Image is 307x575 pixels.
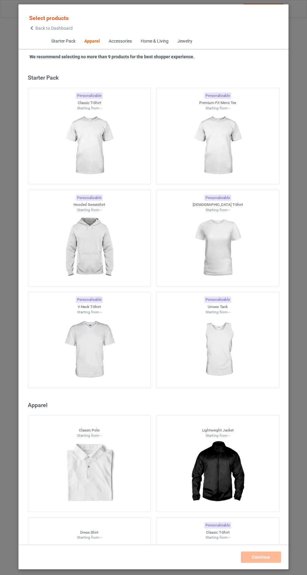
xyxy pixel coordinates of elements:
div: Starting from -- [157,207,279,213]
div: Starting from -- [28,535,151,540]
div: Personalizable [76,195,103,201]
div: Lightweight Jacket [157,428,279,433]
div: Dress Shirt [28,530,151,535]
div: Premium Fit Mens Tee [157,100,279,106]
div: Personalizable [76,92,103,99]
span: Starter Pack [47,34,80,49]
div: Starting from -- [28,106,151,111]
div: Starting from -- [28,433,151,438]
div: Apparel [28,401,282,409]
img: regular.jpg [190,111,246,181]
img: regular.jpg [61,438,117,508]
div: Personalizable [76,296,103,303]
img: regular.jpg [61,111,117,181]
div: Classic T-Shirt [28,100,151,106]
div: Hooded Sweatshirt [28,202,151,207]
div: Unisex Tank [157,304,279,310]
img: regular.jpg [190,438,246,508]
div: Accessories [108,38,132,44]
div: Home & Living [140,38,168,44]
img: regular.jpg [190,213,246,283]
img: regular.jpg [61,315,117,385]
span: Back to Dashboard [35,26,73,31]
strong: We recommend selecting no more than 9 products for the best shopper experience. [29,54,195,59]
div: Personalizable [204,296,231,303]
div: Starting from -- [28,310,151,315]
span: Select products [29,15,69,21]
div: V-Neck T-Shirt [28,304,151,310]
img: regular.jpg [61,213,117,283]
div: Classic Polo [28,428,151,433]
div: Starting from -- [157,310,279,315]
div: Personalizable [204,92,231,99]
div: [DEMOGRAPHIC_DATA] T-Shirt [157,202,279,207]
div: Starting from -- [28,207,151,213]
img: regular.jpg [190,315,246,385]
div: Jewelry [177,38,192,44]
div: Personalizable [204,522,231,529]
div: Starter Pack [28,74,282,81]
div: Classic T-Shirt [157,530,279,535]
div: Apparel [84,38,100,44]
div: Starting from -- [157,106,279,111]
div: Personalizable [204,195,231,201]
div: Starting from -- [157,535,279,540]
div: Starting from -- [157,433,279,438]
